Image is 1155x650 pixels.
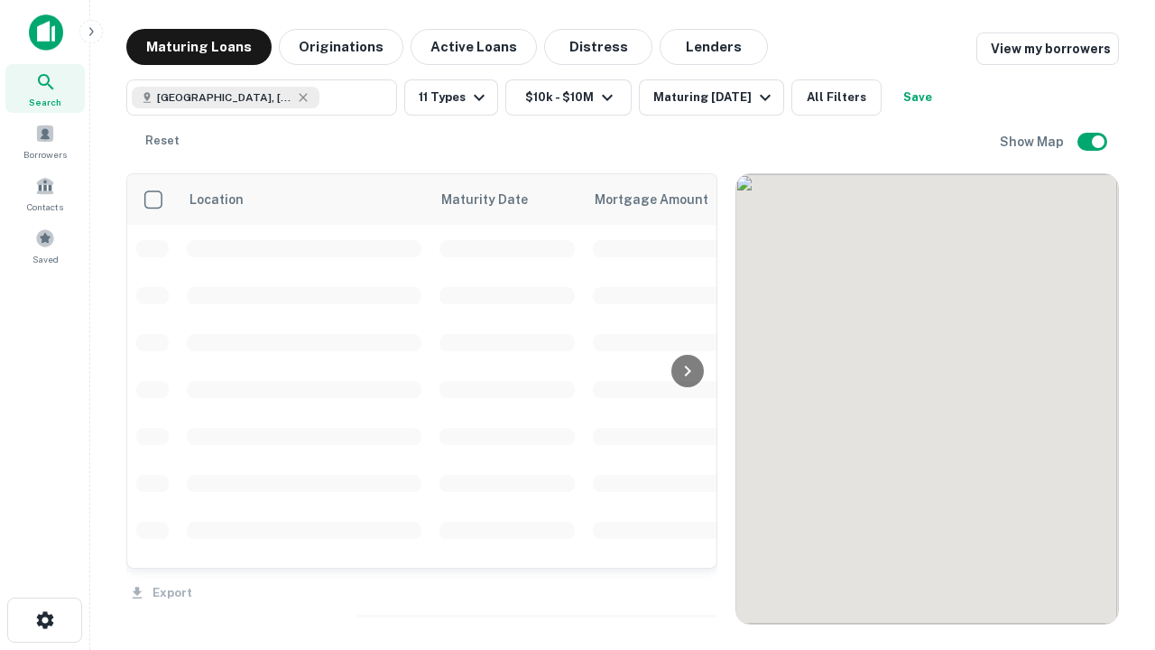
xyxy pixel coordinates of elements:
[584,174,782,225] th: Mortgage Amount
[5,169,85,218] a: Contacts
[889,79,947,116] button: Save your search to get updates of matches that match your search criteria.
[411,29,537,65] button: Active Loans
[5,64,85,113] a: Search
[29,95,61,109] span: Search
[32,252,59,266] span: Saved
[404,79,498,116] button: 11 Types
[5,221,85,270] a: Saved
[279,29,403,65] button: Originations
[976,32,1119,65] a: View my borrowers
[660,29,768,65] button: Lenders
[639,79,784,116] button: Maturing [DATE]
[126,29,272,65] button: Maturing Loans
[27,200,63,214] span: Contacts
[736,174,1118,624] div: 0 0
[791,79,882,116] button: All Filters
[134,123,191,159] button: Reset
[157,89,292,106] span: [GEOGRAPHIC_DATA], [GEOGRAPHIC_DATA]
[23,147,67,162] span: Borrowers
[5,116,85,165] a: Borrowers
[505,79,632,116] button: $10k - $10M
[430,174,584,225] th: Maturity Date
[29,14,63,51] img: capitalize-icon.png
[653,87,776,108] div: Maturing [DATE]
[178,174,430,225] th: Location
[441,189,551,210] span: Maturity Date
[189,189,244,210] span: Location
[595,189,732,210] span: Mortgage Amount
[544,29,652,65] button: Distress
[1000,132,1067,152] h6: Show Map
[1065,448,1155,534] iframe: Chat Widget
